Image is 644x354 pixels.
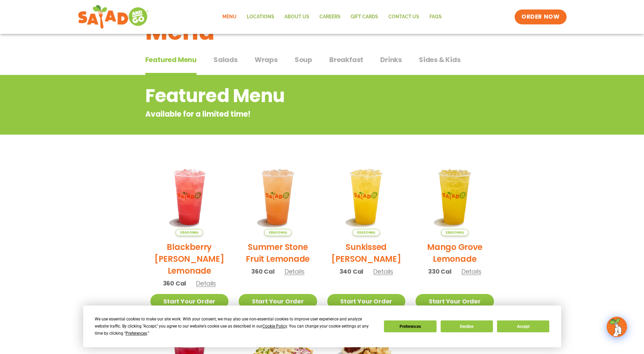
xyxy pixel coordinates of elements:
span: Preferences [126,331,147,336]
a: Locations [242,9,279,25]
a: Menu [217,9,242,25]
nav: Menu [217,9,447,25]
h2: Summer Stone Fruit Lemonade [239,241,317,265]
img: Product photo for Summer Stone Fruit Lemonade [239,158,317,236]
div: Cookie Consent Prompt [83,306,561,347]
span: Seasonal [176,229,203,236]
span: Featured Menu [145,55,197,65]
span: Sides & Kids [419,55,461,65]
a: Contact Us [383,9,424,25]
span: Details [461,267,481,276]
img: new-SAG-logo-768×292 [78,3,149,31]
span: Details [284,267,305,276]
img: Product photo for Blackberry Bramble Lemonade [150,158,229,236]
span: Breakfast [329,55,363,65]
span: Wraps [255,55,278,65]
span: 360 Cal [251,267,275,276]
img: wpChatIcon [607,317,626,336]
span: 340 Cal [339,267,364,276]
h2: Mango Grove Lemonade [416,241,494,265]
h2: Sunkissed [PERSON_NAME] [327,241,406,265]
div: We use essential cookies to make our site work. With your consent, we may also use non-essential ... [95,316,376,337]
span: Details [196,279,216,288]
a: Start Your Order [239,294,317,309]
button: Preferences [384,320,436,332]
button: Decline [441,320,493,332]
p: Available for a limited time! [145,109,444,120]
h2: Blackberry [PERSON_NAME] Lemonade [150,241,229,277]
span: Seasonal [352,229,380,236]
a: FAQs [424,9,447,25]
span: Details [373,267,393,276]
button: Accept [497,320,549,332]
span: Salads [214,55,238,65]
a: Start Your Order [327,294,406,309]
a: GIFT CARDS [346,9,383,25]
img: Product photo for Sunkissed Yuzu Lemonade [327,158,406,236]
span: 330 Cal [428,267,452,276]
a: Start Your Order [416,294,494,309]
div: Tabbed content [145,52,499,75]
span: 360 Cal [163,279,186,288]
span: Seasonal [264,229,292,236]
a: Careers [314,9,346,25]
a: About Us [279,9,314,25]
span: Cookie Policy [262,324,287,329]
h2: Featured Menu [145,82,444,110]
a: ORDER NOW [515,9,566,24]
span: Soup [295,55,312,65]
img: Product photo for Mango Grove Lemonade [416,158,494,236]
span: Drinks [380,55,402,65]
a: Start Your Order [150,294,229,309]
span: Seasonal [441,229,468,236]
span: ORDER NOW [521,13,559,21]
